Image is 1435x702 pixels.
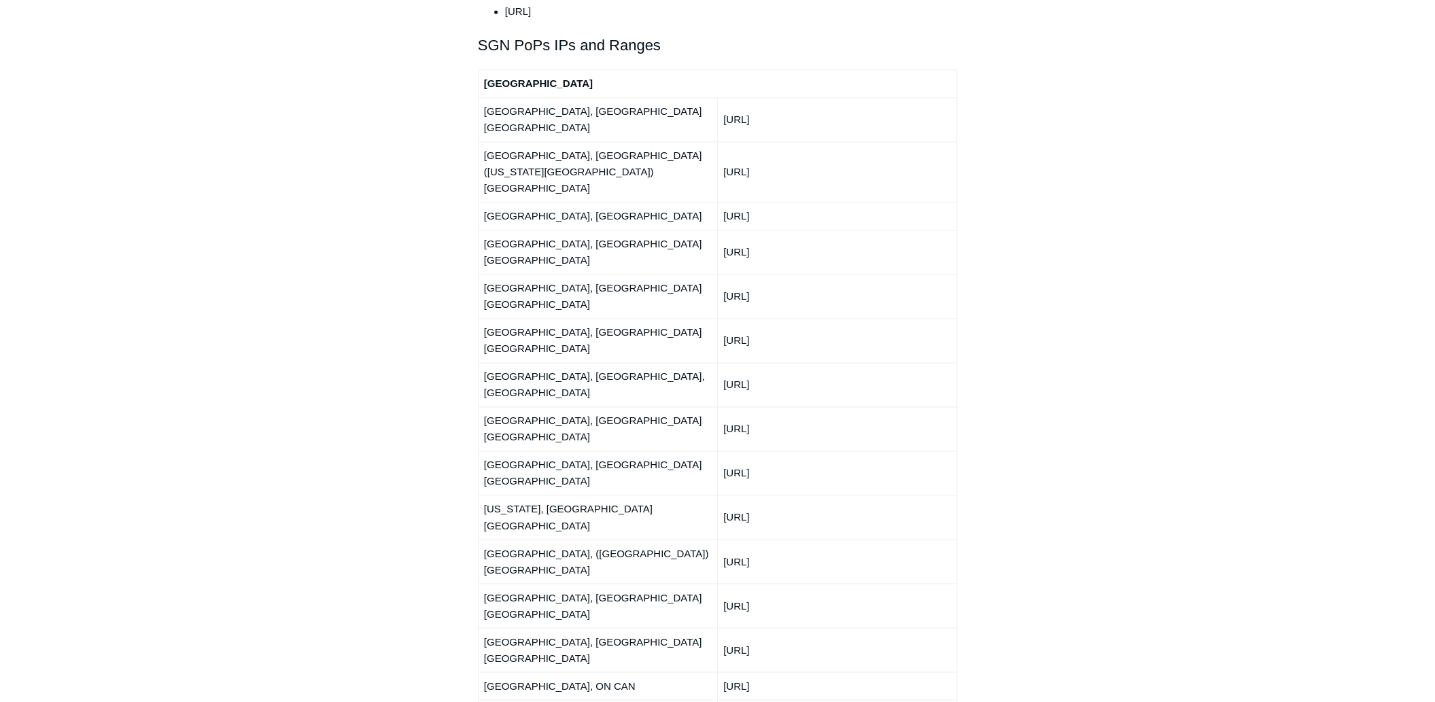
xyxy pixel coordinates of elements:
[478,318,717,362] td: [GEOGRAPHIC_DATA], [GEOGRAPHIC_DATA] [GEOGRAPHIC_DATA]
[478,202,717,230] td: [GEOGRAPHIC_DATA], [GEOGRAPHIC_DATA]
[717,583,956,627] td: [URL]
[478,583,717,627] td: [GEOGRAPHIC_DATA], [GEOGRAPHIC_DATA] [GEOGRAPHIC_DATA]
[717,539,956,583] td: [URL]
[478,97,717,141] td: [GEOGRAPHIC_DATA], [GEOGRAPHIC_DATA] [GEOGRAPHIC_DATA]
[717,230,956,274] td: [URL]
[717,451,956,495] td: [URL]
[717,141,956,202] td: [URL]
[717,406,956,451] td: [URL]
[717,362,956,406] td: [URL]
[478,33,958,57] h2: SGN PoPs IPs and Ranges
[505,3,958,20] li: [URL]
[717,495,956,539] td: [URL]
[478,671,717,699] td: [GEOGRAPHIC_DATA], ON CAN
[478,495,717,539] td: [US_STATE], [GEOGRAPHIC_DATA] [GEOGRAPHIC_DATA]
[717,627,956,671] td: [URL]
[717,202,956,230] td: [URL]
[478,451,717,495] td: [GEOGRAPHIC_DATA], [GEOGRAPHIC_DATA] [GEOGRAPHIC_DATA]
[478,362,717,406] td: [GEOGRAPHIC_DATA], [GEOGRAPHIC_DATA], [GEOGRAPHIC_DATA]
[717,97,956,141] td: [URL]
[717,274,956,318] td: [URL]
[484,77,593,89] strong: [GEOGRAPHIC_DATA]
[717,671,956,699] td: [URL]
[478,230,717,274] td: [GEOGRAPHIC_DATA], [GEOGRAPHIC_DATA] [GEOGRAPHIC_DATA]
[478,141,717,202] td: [GEOGRAPHIC_DATA], [GEOGRAPHIC_DATA] ([US_STATE][GEOGRAPHIC_DATA]) [GEOGRAPHIC_DATA]
[478,539,717,583] td: [GEOGRAPHIC_DATA], ([GEOGRAPHIC_DATA]) [GEOGRAPHIC_DATA]
[478,627,717,671] td: [GEOGRAPHIC_DATA], [GEOGRAPHIC_DATA] [GEOGRAPHIC_DATA]
[717,318,956,362] td: [URL]
[478,406,717,451] td: [GEOGRAPHIC_DATA], [GEOGRAPHIC_DATA] [GEOGRAPHIC_DATA]
[478,274,717,318] td: [GEOGRAPHIC_DATA], [GEOGRAPHIC_DATA] [GEOGRAPHIC_DATA]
